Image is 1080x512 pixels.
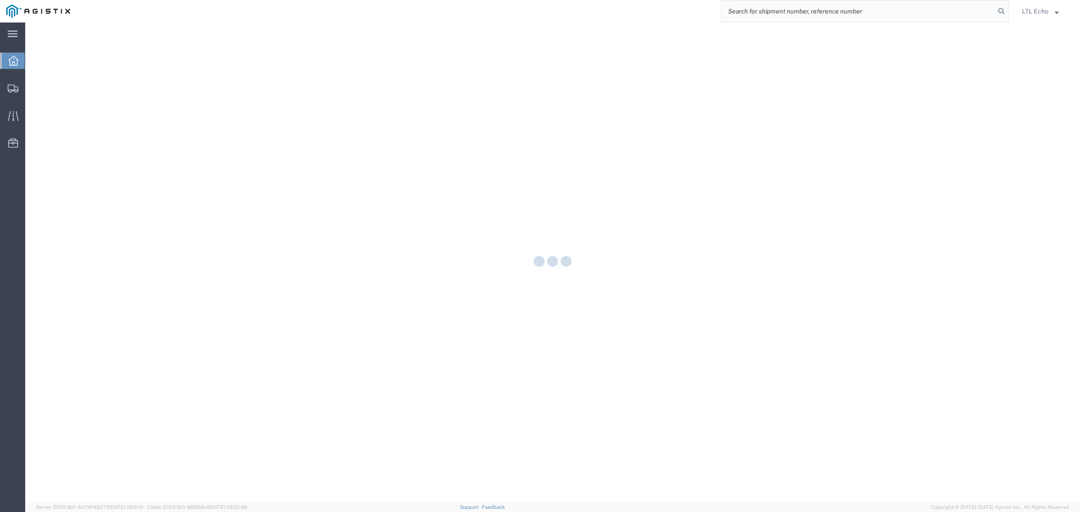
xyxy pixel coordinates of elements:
span: Client: 2025.18.0-9839db4 [147,504,247,510]
a: Support [460,504,482,510]
span: Server: 2025.18.0-dd719145275 [36,504,143,510]
span: [DATE] 09:51:11 [109,504,143,510]
img: logo [6,4,70,18]
span: Copyright © [DATE]-[DATE] Agistix Inc., All Rights Reserved [931,503,1069,511]
span: LTL Echo [1022,6,1048,16]
a: Feedback [482,504,505,510]
input: Search for shipment number, reference number [721,0,995,22]
span: [DATE] 09:32:48 [209,504,247,510]
button: LTL Echo [1021,6,1067,17]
